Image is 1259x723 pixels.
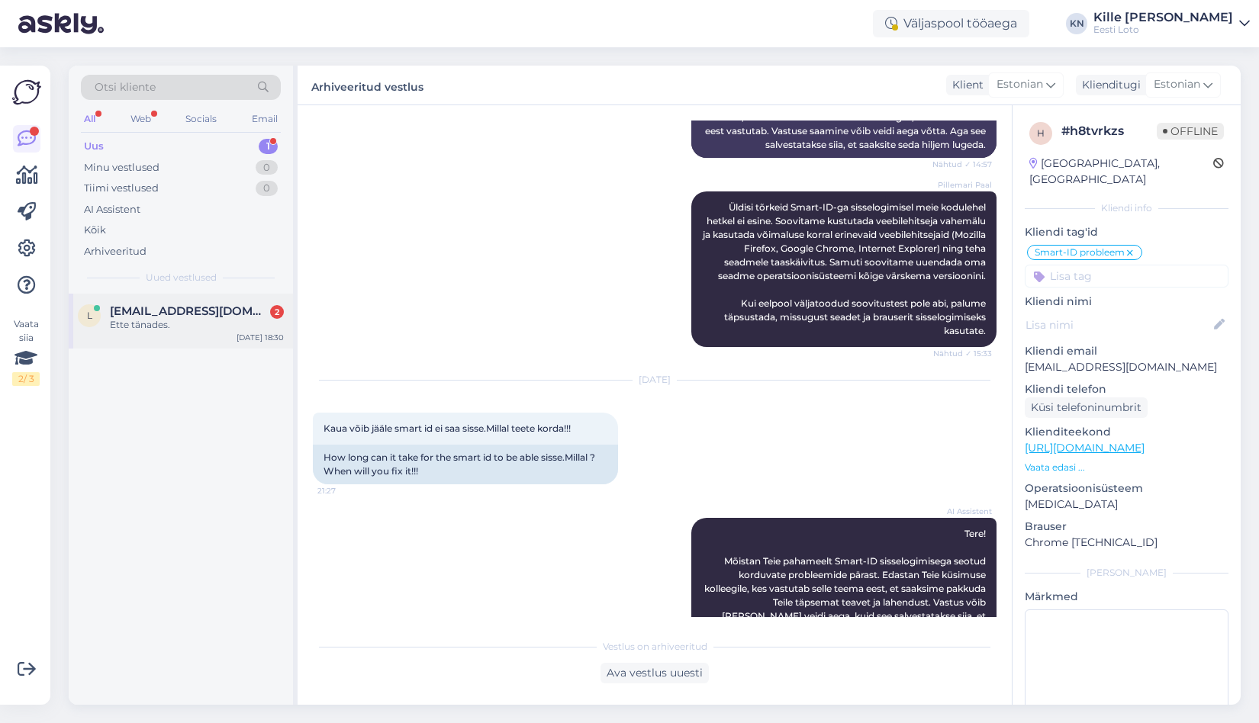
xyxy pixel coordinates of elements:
[84,181,159,196] div: Tiimi vestlused
[601,663,709,683] div: Ava vestlus uuesti
[1154,76,1200,93] span: Estonian
[703,201,988,336] span: Üldisi tõrkeid Smart-ID-ga sisselogimisel meie kodulehel hetkel ei esine. Soovitame kustutada vee...
[935,506,992,517] span: AI Assistent
[1025,441,1145,455] a: [URL][DOMAIN_NAME]
[932,159,992,170] span: Nähtud ✓ 14:57
[81,109,98,129] div: All
[997,76,1043,93] span: Estonian
[110,318,284,332] div: Ette tänades.
[87,310,92,321] span: l
[12,78,41,107] img: Askly Logo
[12,317,40,386] div: Vaata siia
[1026,317,1211,333] input: Lisa nimi
[1093,11,1250,36] a: Kille [PERSON_NAME]Eesti Loto
[237,332,284,343] div: [DATE] 18:30
[935,179,992,191] span: Pillemari Paal
[270,305,284,319] div: 2
[1025,424,1228,440] p: Klienditeekond
[12,372,40,386] div: 2 / 3
[110,304,269,318] span: liivika.kalamets@gmail.com
[1025,224,1228,240] p: Kliendi tag'id
[1066,13,1087,34] div: KN
[1076,77,1141,93] div: Klienditugi
[84,244,147,259] div: Arhiveeritud
[873,10,1029,37] div: Väljaspool tööaega
[1025,343,1228,359] p: Kliendi email
[1025,535,1228,551] p: Chrome [TECHNICAL_ID]
[1025,359,1228,375] p: [EMAIL_ADDRESS][DOMAIN_NAME]
[1037,127,1045,139] span: h
[933,348,992,359] span: Nähtud ✓ 15:33
[691,104,997,158] div: Tere, ma suunan selle küsimuse kolleegile, kes selle teema eest vastutab. Vastuse saamine võib ve...
[1025,294,1228,310] p: Kliendi nimi
[1025,381,1228,397] p: Kliendi telefon
[84,223,106,238] div: Kõik
[95,79,156,95] span: Otsi kliente
[313,445,618,484] div: How long can it take for the smart id to be able sisse.Millal ? When will you fix it!!!
[1025,461,1228,474] p: Vaata edasi ...
[84,202,140,217] div: AI Assistent
[1025,397,1148,418] div: Küsi telefoninumbrit
[1157,123,1224,140] span: Offline
[311,75,423,95] label: Arhiveeritud vestlus
[1025,265,1228,288] input: Lisa tag
[182,109,220,129] div: Socials
[1025,519,1228,535] p: Brauser
[313,373,997,387] div: [DATE]
[249,109,281,129] div: Email
[1025,566,1228,580] div: [PERSON_NAME]
[256,160,278,175] div: 0
[259,139,278,154] div: 1
[1025,496,1228,513] p: [MEDICAL_DATA]
[1025,201,1228,215] div: Kliendi info
[1025,589,1228,605] p: Märkmed
[946,77,984,93] div: Klient
[84,139,104,154] div: Uus
[317,485,375,496] span: 21:27
[1061,122,1157,140] div: # h8tvrkzs
[256,181,278,196] div: 0
[84,160,159,175] div: Minu vestlused
[603,640,707,654] span: Vestlus on arhiveeritud
[1029,156,1213,188] div: [GEOGRAPHIC_DATA], [GEOGRAPHIC_DATA]
[146,271,217,284] span: Uued vestlused
[1093,11,1233,24] div: Kille [PERSON_NAME]
[324,423,571,434] span: Kaua võib jääle smart id ei saa sisse.Millal teete korda!!!
[1093,24,1233,36] div: Eesti Loto
[1035,248,1125,257] span: Smart-ID probleem
[1025,480,1228,496] p: Operatsioonisüsteem
[127,109,154,129] div: Web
